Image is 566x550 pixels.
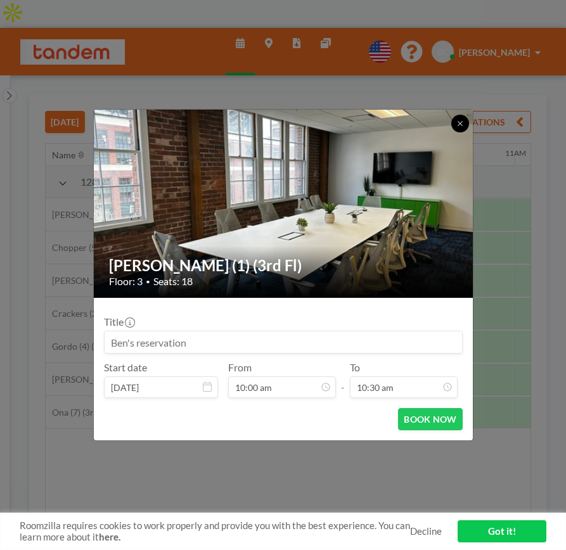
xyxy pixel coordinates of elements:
[105,331,462,353] input: Ben's reservation
[398,408,462,430] button: BOOK NOW
[410,525,442,537] a: Decline
[20,520,410,544] span: Roomzilla requires cookies to work properly and provide you with the best experience. You can lea...
[99,531,120,542] a: here.
[104,316,134,328] label: Title
[109,256,459,275] h2: [PERSON_NAME] (1) (3rd Fl)
[146,277,150,286] span: •
[228,361,252,374] label: From
[458,520,546,542] a: Got it!
[341,366,345,393] span: -
[153,275,193,288] span: Seats: 18
[94,61,474,346] img: 537.jpg
[104,361,147,374] label: Start date
[109,275,143,288] span: Floor: 3
[350,361,360,374] label: To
